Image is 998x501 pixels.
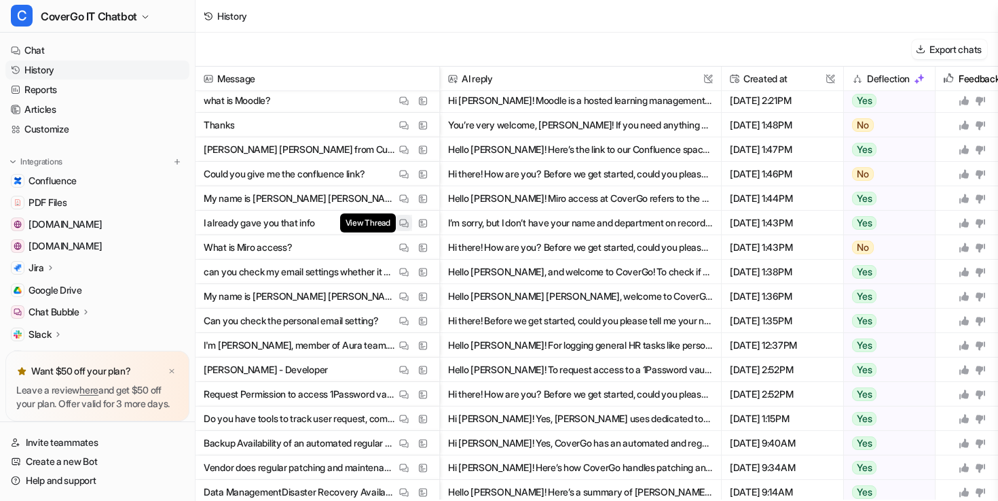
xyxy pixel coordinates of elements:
p: [PERSON_NAME] - Developer [204,358,328,382]
a: Google DriveGoogle Drive [5,281,189,300]
span: Confluence [29,174,77,188]
button: Export chats [912,39,987,59]
button: Hi there! How are you? Before we get started, could you please tell me your name (First Name + La... [448,162,713,186]
button: Yes [844,431,927,455]
span: No [852,118,874,132]
p: What is Miro access? [204,235,292,260]
button: Yes [844,309,927,333]
span: [DATE] 1:15PM [727,407,838,431]
span: Yes [852,94,876,107]
button: Yes [844,186,927,211]
span: C [11,5,33,27]
p: Jira [29,261,44,275]
span: [DATE] 1:35PM [727,309,838,333]
span: [DATE] 1:46PM [727,162,838,186]
a: support.atlassian.com[DOMAIN_NAME] [5,237,189,256]
span: Yes [852,265,876,279]
button: Hi [PERSON_NAME]! Moodle is a hosted learning management system (LMS) that provides an easy-to-us... [448,88,713,113]
img: expand menu [8,157,18,167]
button: Hello [PERSON_NAME] [PERSON_NAME], welcome to CoverGo and congratulations on your first day! Let ... [448,284,713,309]
p: My name is [PERSON_NAME] [PERSON_NAME] in Customer Success team [204,186,396,211]
a: Customize [5,120,189,139]
span: Yes [852,339,876,352]
p: Want $50 off your plan? [31,364,131,378]
p: Can you check the personal email setting? [204,309,379,333]
span: Yes [852,216,876,230]
a: Chat [5,41,189,60]
span: Google Drive [29,283,82,297]
button: Hi [PERSON_NAME]! Here’s how CoverGo handles patching and rollback procedures: Patch Frequency • ... [448,455,713,480]
button: Hi there! How are you? Before we get started, could you please tell me your name (First Name + La... [448,382,713,407]
p: I already gave you that info [204,211,315,235]
a: here [79,384,98,396]
p: Do you have tools to track user request, complains and suggestions? [204,407,396,431]
img: Confluence [14,177,22,185]
p: Vendor does regular patching and maintenance Patch frequency? Rollback plans? [204,455,396,480]
span: [DATE] 2:21PM [727,88,838,113]
span: View Thread [340,213,396,232]
p: Backup Availability of an automated regular backup process [204,431,396,455]
button: Yes [844,260,927,284]
button: Hi there! How are you? Before we get started, could you please tell me your name (First Name + La... [448,235,713,260]
a: Explore all integrations [5,347,189,366]
a: Invite teammates [5,433,189,452]
button: You’re very welcome, [PERSON_NAME]! If you need anything else, just let me know. Have a great day... [448,113,713,137]
p: I'm [PERSON_NAME], member of Aura team. I'm doing some general task from HR such as personal revi... [204,333,396,358]
span: CoverGo IT Chatbot [41,7,137,26]
span: [DATE] 1:43PM [727,211,838,235]
img: PDF Files [14,198,22,207]
span: No [852,167,874,181]
span: Message [201,67,434,91]
button: No [844,162,927,186]
p: Integrations [20,156,62,167]
p: Slack [29,328,52,341]
span: Yes [852,436,876,450]
button: Hi [PERSON_NAME]! Yes, CoverGo has an automated and regular backup process in place. - All data s... [448,431,713,455]
img: x [168,367,176,376]
a: Help and support [5,471,189,490]
button: Hello [PERSON_NAME]! For logging general HR tasks like personal review for probation in [GEOGRAPH... [448,333,713,358]
p: what is Moodle? [204,88,271,113]
img: explore all integrations [11,350,24,364]
span: [DATE] 1:36PM [727,284,838,309]
span: [DATE] 1:44PM [727,186,838,211]
img: star [16,366,27,377]
span: Yes [852,314,876,328]
button: Hello [PERSON_NAME]! To request access to a 1Password vault, you’ll need to submit a request thro... [448,358,713,382]
span: Yes [852,192,876,205]
span: PDF Files [29,196,67,209]
img: Jira [14,264,22,272]
button: Yes [844,333,927,358]
h2: Deflection [867,67,910,91]
p: Request Permission to access 1Password vault [204,382,396,407]
button: Yes [844,88,927,113]
span: [DATE] 2:52PM [727,382,838,407]
p: Thanks [204,113,234,137]
span: [DOMAIN_NAME] [29,239,102,253]
button: Hello [PERSON_NAME]! Here’s the link to our Confluence space: you can access it at [URL][DOMAIN_N... [448,137,713,162]
p: [PERSON_NAME] [PERSON_NAME] from Customer Success team [204,137,396,162]
p: can you check my email settings whether it meets compliance? [204,260,396,284]
span: Yes [852,461,876,474]
a: ConfluenceConfluence [5,171,189,190]
button: View Thread [396,215,412,231]
span: Yes [852,290,876,303]
button: Yes [844,284,927,309]
button: Yes [844,358,927,382]
button: Yes [844,137,927,162]
a: PDF FilesPDF Files [5,193,189,212]
a: History [5,61,189,80]
img: Slack [14,330,22,339]
button: Yes [844,382,927,407]
span: Created at [727,67,838,91]
a: Create a new Bot [5,452,189,471]
a: Articles [5,100,189,119]
img: Google Drive [14,286,22,294]
a: community.atlassian.com[DOMAIN_NAME] [5,215,189,234]
button: Hi [PERSON_NAME]! Yes, [PERSON_NAME] uses dedicated tools to track user requests, complaints, and... [448,407,713,431]
span: No [852,241,874,254]
span: Yes [852,363,876,377]
img: support.atlassian.com [14,242,22,250]
button: Hello [PERSON_NAME]! Miro access at CoverGo refers to the ability to use Miro, an online collabor... [448,186,713,211]
p: Could you give me the confluence link? [204,162,365,186]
